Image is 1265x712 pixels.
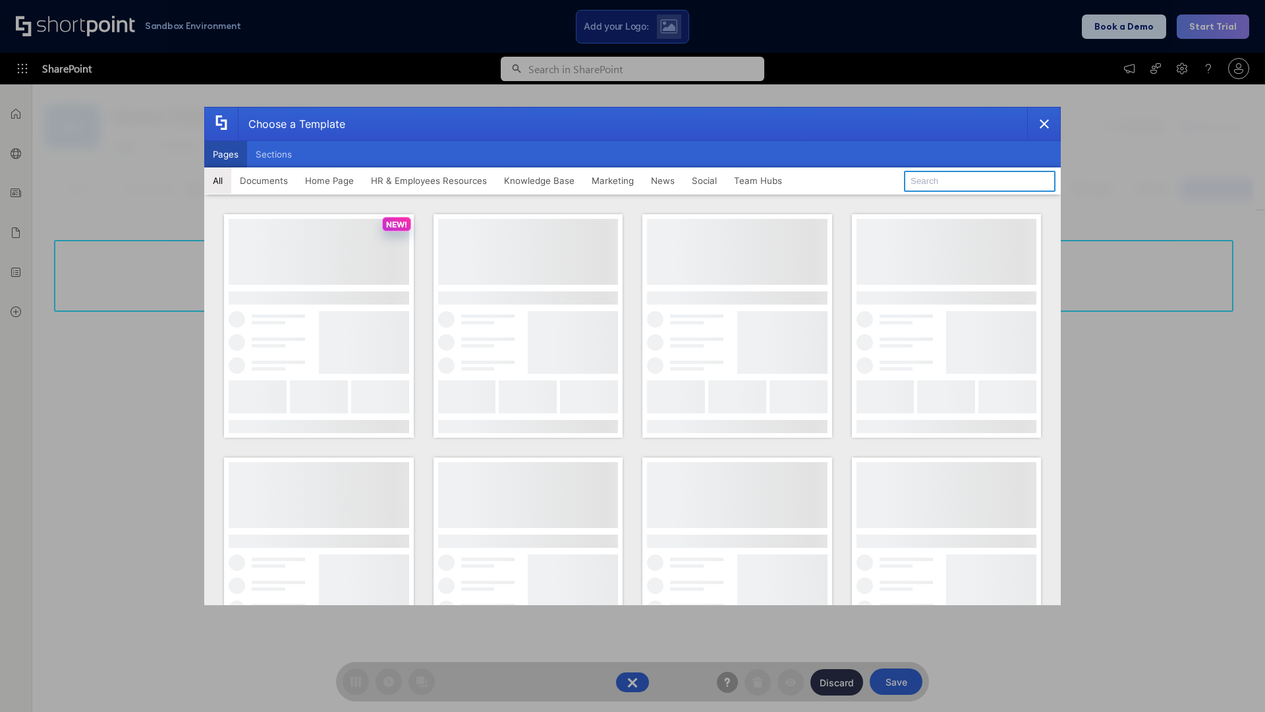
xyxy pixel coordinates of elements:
[296,167,362,194] button: Home Page
[231,167,296,194] button: Documents
[204,141,247,167] button: Pages
[583,167,642,194] button: Marketing
[204,167,231,194] button: All
[247,141,300,167] button: Sections
[1199,649,1265,712] iframe: Chat Widget
[725,167,791,194] button: Team Hubs
[642,167,683,194] button: News
[238,107,345,140] div: Choose a Template
[495,167,583,194] button: Knowledge Base
[683,167,725,194] button: Social
[904,171,1055,192] input: Search
[204,107,1061,605] div: template selector
[386,220,407,229] p: NEW!
[362,167,495,194] button: HR & Employees Resources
